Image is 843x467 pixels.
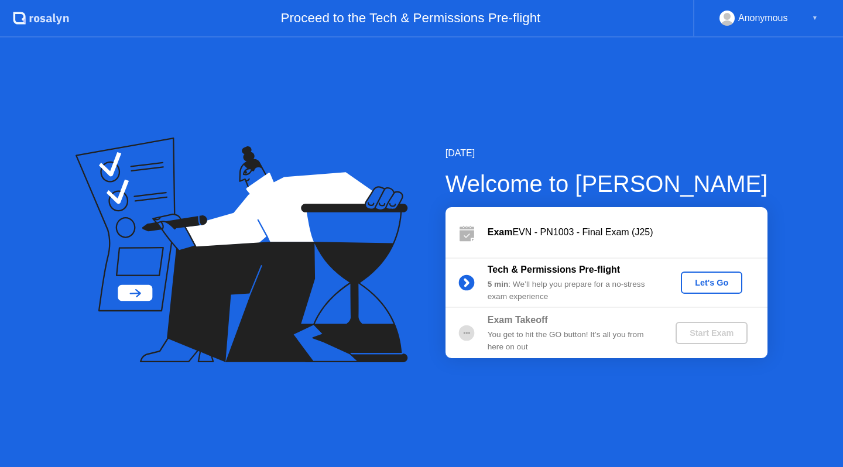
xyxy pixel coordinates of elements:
b: Exam [488,227,513,237]
button: Let's Go [681,272,742,294]
div: Let's Go [686,278,738,287]
div: EVN - PN1003 - Final Exam (J25) [488,225,767,239]
b: Tech & Permissions Pre-flight [488,265,620,274]
div: ▼ [812,11,818,26]
div: [DATE] [446,146,768,160]
div: Anonymous [738,11,788,26]
div: Welcome to [PERSON_NAME] [446,166,768,201]
div: You get to hit the GO button! It’s all you from here on out [488,329,656,353]
b: Exam Takeoff [488,315,548,325]
b: 5 min [488,280,509,289]
div: : We’ll help you prepare for a no-stress exam experience [488,279,656,303]
div: Start Exam [680,328,743,338]
button: Start Exam [676,322,748,344]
